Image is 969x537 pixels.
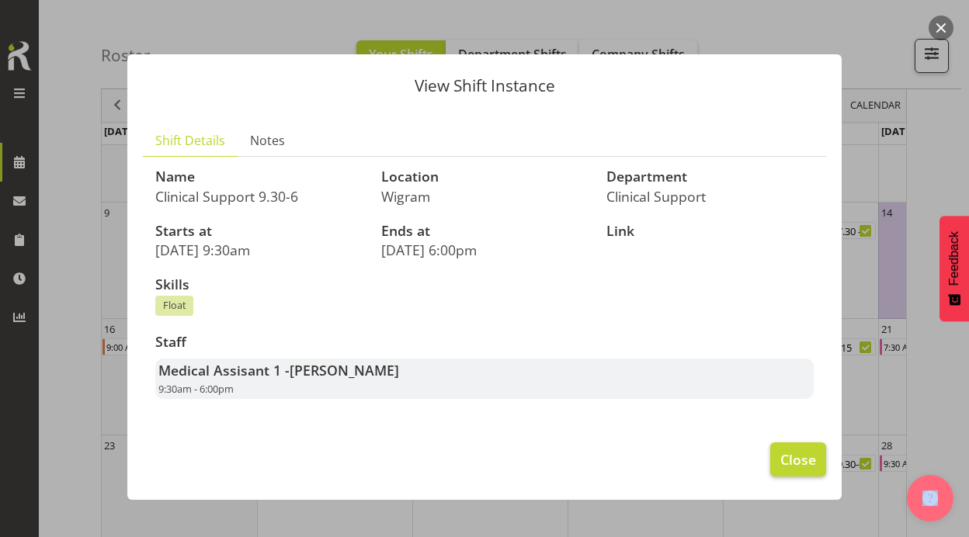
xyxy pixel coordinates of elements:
[250,131,285,150] span: Notes
[381,223,589,239] h3: Ends at
[155,277,814,293] h3: Skills
[939,216,969,321] button: Feedback - Show survey
[381,169,589,185] h3: Location
[155,241,363,258] p: [DATE] 9:30am
[155,223,363,239] h3: Starts at
[290,361,399,379] span: [PERSON_NAME]
[780,449,816,469] span: Close
[606,223,814,239] h3: Link
[606,169,814,185] h3: Department
[155,131,225,150] span: Shift Details
[606,188,814,205] p: Clinical Support
[922,490,938,506] img: help-xxl-2.png
[381,188,589,205] p: Wigram
[381,241,589,258] p: [DATE] 6:00pm
[143,78,826,94] p: View Shift Instance
[163,298,186,313] span: Float
[947,231,961,286] span: Feedback
[155,334,814,350] h3: Staff
[158,361,399,379] strong: Medical Assisant 1 -
[155,169,363,185] h3: Name
[770,442,826,476] button: Close
[158,382,234,396] span: 9:30am - 6:00pm
[155,188,363,205] p: Clinical Support 9.30-6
